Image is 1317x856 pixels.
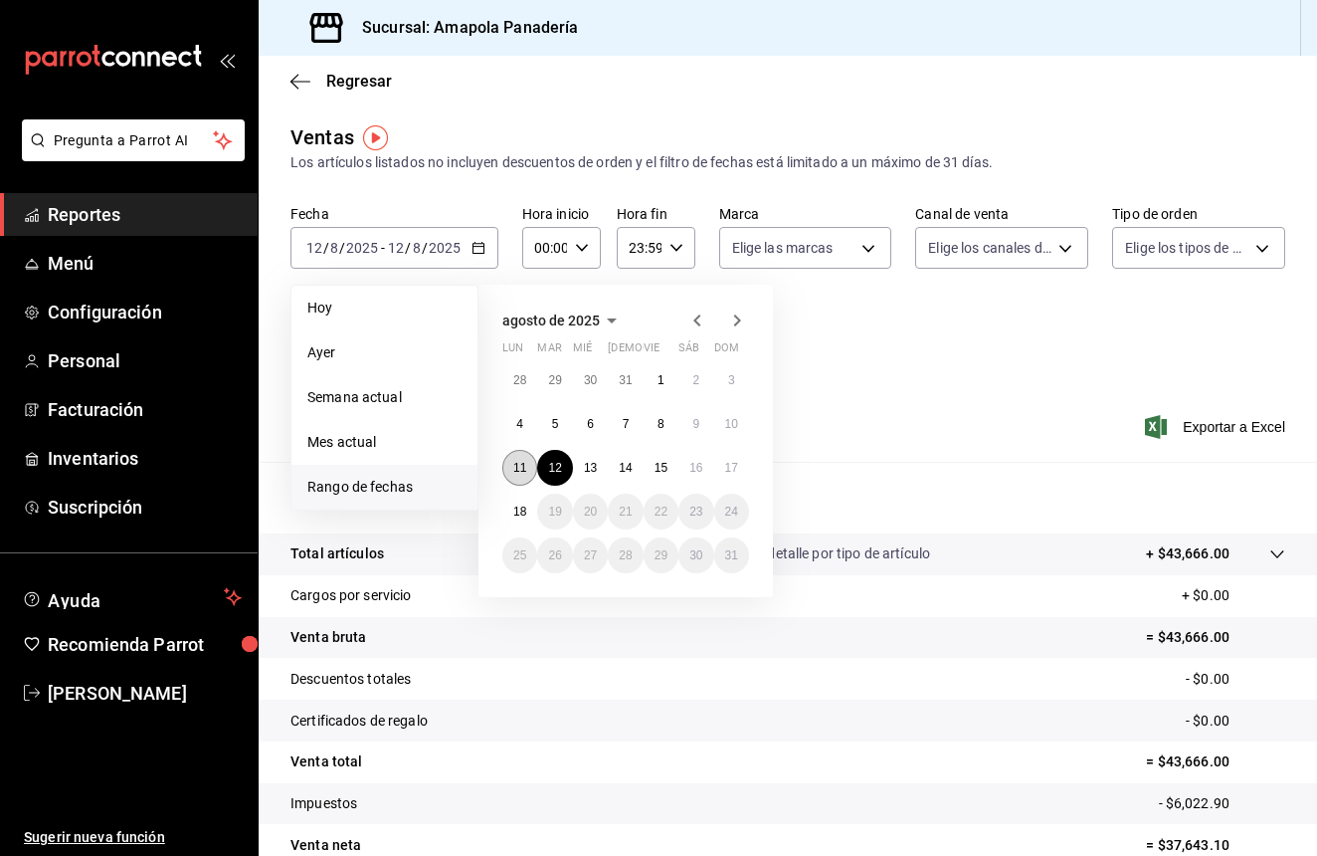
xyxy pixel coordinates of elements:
p: Cargos por servicio [290,585,412,606]
button: 17 de agosto de 2025 [714,450,749,486]
abbr: 30 de julio de 2025 [584,373,597,387]
p: Descuentos totales [290,669,411,690]
abbr: 10 de agosto de 2025 [725,417,738,431]
abbr: jueves [608,341,725,362]
abbr: 9 de agosto de 2025 [692,417,699,431]
button: 12 de agosto de 2025 [537,450,572,486]
button: 30 de agosto de 2025 [678,537,713,573]
abbr: 6 de agosto de 2025 [587,417,594,431]
a: Pregunta a Parrot AI [14,144,245,165]
abbr: 5 de agosto de 2025 [552,417,559,431]
abbr: 13 de agosto de 2025 [584,461,597,475]
button: 15 de agosto de 2025 [644,450,678,486]
input: ---- [345,240,379,256]
abbr: 11 de agosto de 2025 [513,461,526,475]
button: 28 de julio de 2025 [502,362,537,398]
p: Total artículos [290,543,384,564]
p: - $6,022.90 [1159,793,1285,814]
span: / [405,240,411,256]
p: Venta neta [290,835,361,856]
button: 5 de agosto de 2025 [537,406,572,442]
p: - $0.00 [1186,711,1285,732]
span: / [323,240,329,256]
button: 19 de agosto de 2025 [537,494,572,530]
abbr: 26 de agosto de 2025 [548,548,561,562]
p: Certificados de regalo [290,711,428,732]
button: 11 de agosto de 2025 [502,450,537,486]
abbr: 21 de agosto de 2025 [619,505,632,519]
span: [PERSON_NAME] [48,680,242,707]
abbr: 12 de agosto de 2025 [548,461,561,475]
button: 28 de agosto de 2025 [608,537,643,573]
label: Canal de venta [915,207,1088,221]
input: -- [412,240,422,256]
label: Hora fin [617,207,695,221]
button: open_drawer_menu [219,52,235,68]
button: agosto de 2025 [502,309,624,332]
p: Venta bruta [290,627,366,648]
button: 21 de agosto de 2025 [608,494,643,530]
abbr: 3 de agosto de 2025 [728,373,735,387]
span: Elige los canales de venta [928,238,1051,258]
button: 22 de agosto de 2025 [644,494,678,530]
button: Regresar [290,72,392,91]
abbr: 30 de agosto de 2025 [689,548,702,562]
p: = $43,666.00 [1146,751,1285,772]
abbr: miércoles [573,341,592,362]
label: Marca [719,207,892,221]
button: 18 de agosto de 2025 [502,494,537,530]
abbr: 18 de agosto de 2025 [513,505,526,519]
span: Ayuda [48,585,216,609]
abbr: martes [537,341,561,362]
span: Rango de fechas [307,477,462,498]
button: 3 de agosto de 2025 [714,362,749,398]
input: -- [387,240,405,256]
button: Pregunta a Parrot AI [22,119,245,161]
span: Mes actual [307,432,462,453]
abbr: 7 de agosto de 2025 [623,417,630,431]
span: agosto de 2025 [502,313,600,328]
input: ---- [428,240,462,256]
label: Fecha [290,207,498,221]
span: Configuración [48,299,242,325]
button: 2 de agosto de 2025 [678,362,713,398]
span: Recomienda Parrot [48,631,242,658]
button: 29 de julio de 2025 [537,362,572,398]
p: + $43,666.00 [1146,543,1229,564]
abbr: 17 de agosto de 2025 [725,461,738,475]
abbr: lunes [502,341,523,362]
button: 10 de agosto de 2025 [714,406,749,442]
span: / [339,240,345,256]
abbr: 28 de agosto de 2025 [619,548,632,562]
p: - $0.00 [1186,669,1285,690]
abbr: 29 de julio de 2025 [548,373,561,387]
button: 13 de agosto de 2025 [573,450,608,486]
span: Semana actual [307,387,462,408]
abbr: 24 de agosto de 2025 [725,505,738,519]
p: Impuestos [290,793,357,814]
label: Tipo de orden [1112,207,1285,221]
abbr: 31 de agosto de 2025 [725,548,738,562]
button: 16 de agosto de 2025 [678,450,713,486]
abbr: 29 de agosto de 2025 [655,548,667,562]
span: Personal [48,347,242,374]
button: 31 de agosto de 2025 [714,537,749,573]
div: Los artículos listados no incluyen descuentos de orden y el filtro de fechas está limitado a un m... [290,152,1285,173]
input: -- [305,240,323,256]
span: Reportes [48,201,242,228]
span: Ayer [307,342,462,363]
span: / [422,240,428,256]
button: Exportar a Excel [1149,415,1285,439]
span: Elige las marcas [732,238,834,258]
button: 6 de agosto de 2025 [573,406,608,442]
span: - [381,240,385,256]
span: Hoy [307,298,462,319]
abbr: 23 de agosto de 2025 [689,505,702,519]
button: Tooltip marker [363,125,388,150]
span: Sugerir nueva función [24,827,242,848]
p: = $43,666.00 [1146,627,1285,648]
abbr: 28 de julio de 2025 [513,373,526,387]
button: 23 de agosto de 2025 [678,494,713,530]
span: Facturación [48,396,242,423]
